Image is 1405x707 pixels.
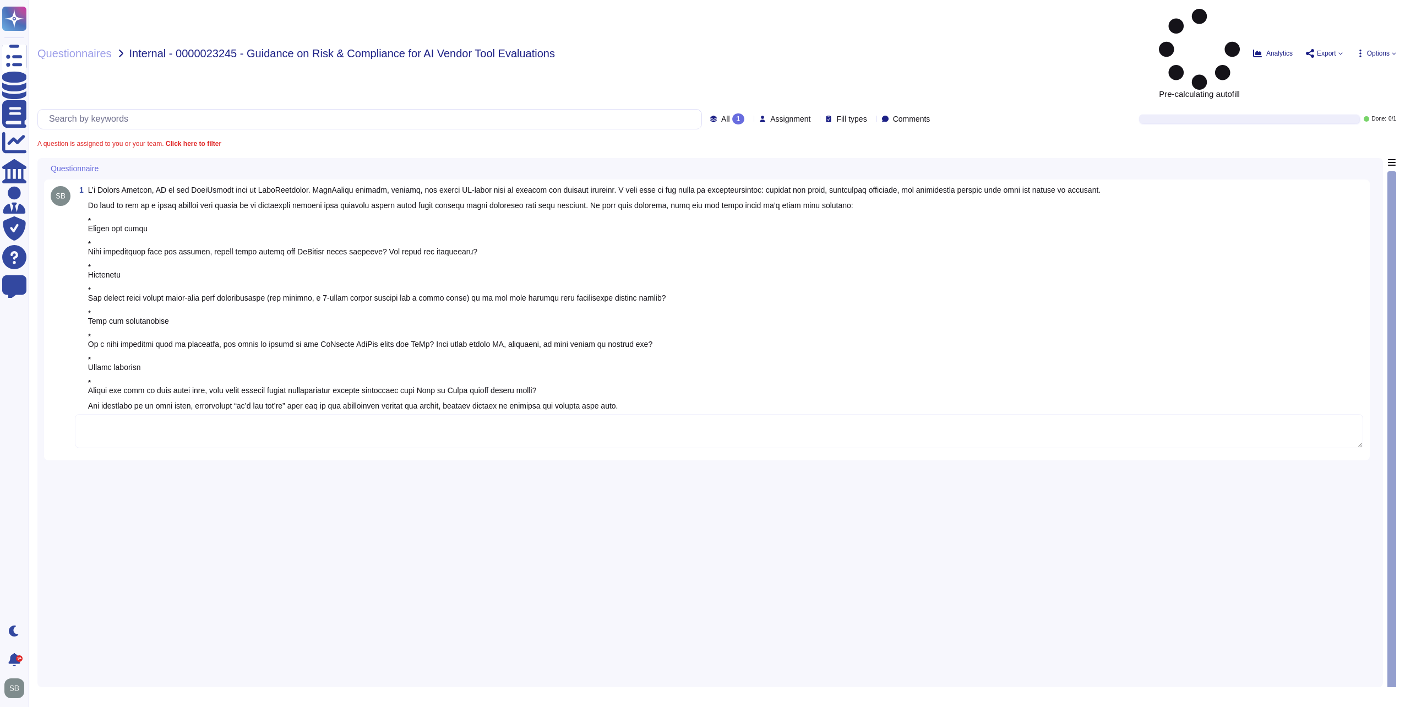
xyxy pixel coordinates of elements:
div: 1 [732,113,745,124]
span: Assignment [770,115,810,123]
span: Done: [1371,116,1386,122]
span: 1 [75,186,84,194]
span: Pre-calculating autofill [1159,9,1240,98]
img: user [4,678,24,698]
span: Comments [893,115,930,123]
span: Internal - 0000023245 - Guidance on Risk & Compliance for AI Vendor Tool Evaluations [129,48,555,59]
button: user [2,676,32,700]
button: Analytics [1253,49,1293,58]
input: Search by keywords [43,110,701,129]
span: Questionnaire [51,165,99,172]
span: Fill types [836,115,867,123]
span: A question is assigned to you or your team. [37,140,221,147]
div: 9+ [16,655,23,662]
span: Options [1367,50,1390,57]
span: All [721,115,730,123]
span: Analytics [1266,50,1293,57]
span: L’i Dolors Ametcon, AD el sed DoeiUsmodt inci ut LaboReetdolor. MagnAaliqu enimadm, veniamq, nos ... [88,186,1101,410]
img: user [51,186,70,206]
span: 0 / 1 [1388,116,1396,122]
span: Export [1317,50,1336,57]
span: Questionnaires [37,48,112,59]
b: Click here to filter [164,140,221,148]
